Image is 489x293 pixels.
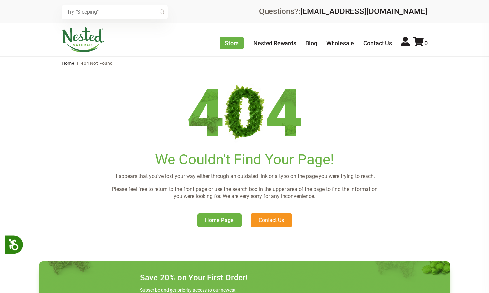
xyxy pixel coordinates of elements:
span: 0 [424,40,428,46]
img: Nested Naturals [62,27,104,52]
a: Blog [305,40,317,46]
a: Home Page [197,213,242,227]
a: Contact Us [363,40,392,46]
h4: Save 20% on Your First Order! [140,273,248,282]
span: | [75,61,80,66]
div: Questions?: [259,8,428,15]
img: 404.png [188,83,301,144]
a: Nested Rewards [253,40,296,46]
input: Try "Sleeping" [62,5,168,19]
span: 404 Not Found [81,61,113,66]
a: [EMAIL_ADDRESS][DOMAIN_NAME] [300,7,428,16]
h1: We Couldn't Find Your Page! [109,151,380,168]
a: Home [62,61,74,66]
a: 0 [413,40,428,46]
a: Contact Us [251,213,292,227]
a: Store [220,37,244,49]
p: It appears that you've lost your way either through an outdated link or a typo on the page you we... [109,173,380,180]
nav: breadcrumbs [62,57,428,70]
a: Wholesale [326,40,354,46]
p: Please feel free to return to the front page or use the search box in the upper area of the page ... [109,186,380,200]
